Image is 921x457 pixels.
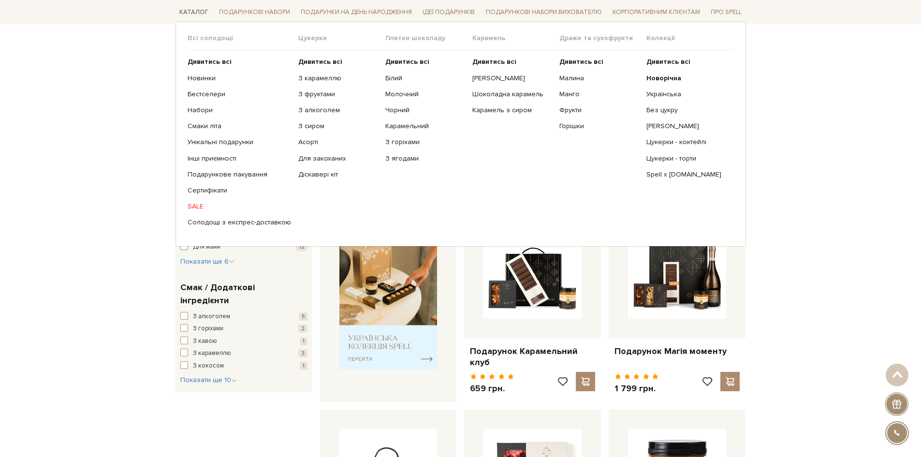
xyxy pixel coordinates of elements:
span: 3 [298,349,307,357]
button: З карамеллю 3 [180,349,307,358]
a: З карамеллю [298,74,378,82]
a: Інші приємності [188,154,291,162]
span: З алкоголем [193,312,230,322]
a: Дивитись всі [646,58,726,66]
span: 12 [296,243,307,251]
b: Дивитись всі [188,58,232,66]
b: Дивитись всі [559,58,603,66]
span: Плитки шоколаду [385,34,472,43]
span: З горіхами [193,324,223,334]
a: Діскавері кіт [298,170,378,179]
p: 1 799 грн. [614,383,658,394]
a: Про Spell [707,5,746,20]
button: З горіхами 2 [180,324,307,334]
a: Без цукру [646,106,726,115]
a: Каталог [175,5,212,20]
a: Дивитись всі [472,58,552,66]
span: Цукерки [298,34,385,43]
button: Показати ще 10 [180,375,237,385]
p: 659 грн. [470,383,514,394]
a: З алкоголем [298,106,378,115]
a: Цукерки - коктейлі [646,138,726,147]
a: З сиром [298,122,378,131]
a: Шоколадна карамель [472,90,552,99]
a: Корпоративним клієнтам [609,4,704,20]
a: Горішки [559,122,639,131]
img: banner [339,234,438,369]
button: З кавою 1 [180,337,307,346]
a: З ягодами [385,154,465,162]
a: Подарунок Магія моменту [614,346,740,357]
a: Асорті [298,138,378,147]
span: Показати ще 6 [180,257,234,265]
a: Новорічна [646,74,726,82]
a: Цукерки - торти [646,154,726,162]
a: Дивитись всі [188,58,291,66]
span: 1 [300,337,307,345]
a: Карамельний [385,122,465,131]
a: Бестселери [188,90,291,99]
span: 2 [298,324,307,333]
div: Каталог [175,22,746,246]
span: Драже та сухофрукти [559,34,646,43]
a: Дивитись всі [298,58,378,66]
span: Карамель [472,34,559,43]
a: Подарунок Карамельний клуб [470,346,595,369]
span: 5 [299,312,307,321]
button: З кокосом 1 [180,361,307,371]
a: Манго [559,90,639,99]
a: SALE [188,202,291,211]
a: Набори [188,106,291,115]
span: Всі солодощі [188,34,298,43]
b: Дивитись всі [298,58,342,66]
a: [PERSON_NAME] [472,74,552,82]
span: З кокосом [193,361,224,371]
b: Дивитись всі [646,58,690,66]
a: Білий [385,74,465,82]
a: Сертифікати [188,186,291,195]
button: Показати ще 6 [180,257,234,266]
a: Солодощі з експрес-доставкою [188,218,291,227]
span: Колекції [646,34,733,43]
span: З карамеллю [193,349,231,358]
a: Молочний [385,90,465,99]
a: Малина [559,74,639,82]
a: [PERSON_NAME] [646,122,726,131]
span: З кавою [193,337,217,346]
span: Смак / Додаткові інгредієнти [180,281,305,307]
a: Фрукти [559,106,639,115]
a: Українська [646,90,726,99]
a: Новинки [188,74,291,82]
button: З алкоголем 5 [180,312,307,322]
a: З фруктами [298,90,378,99]
a: Дивитись всі [385,58,465,66]
b: Дивитись всі [385,58,429,66]
a: Унікальні подарунки [188,138,291,147]
a: Чорний [385,106,465,115]
a: Дивитись всі [559,58,639,66]
span: 1 [300,362,307,370]
a: Ідеї подарунків [419,5,479,20]
a: Смаки літа [188,122,291,131]
button: Для мами 12 [180,242,307,252]
a: Подарункові набори вихователю [482,4,606,20]
b: Дивитись всі [472,58,516,66]
span: Показати ще 10 [180,376,237,384]
a: Spell x [DOMAIN_NAME] [646,170,726,179]
a: Для закоханих [298,154,378,162]
span: Для мами [193,242,220,252]
a: Карамель з сиром [472,106,552,115]
a: Подарункові набори [215,5,294,20]
a: З горіхами [385,138,465,147]
a: Подарунки на День народження [297,5,416,20]
a: Подарункове пакування [188,170,291,179]
b: Новорічна [646,74,681,82]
